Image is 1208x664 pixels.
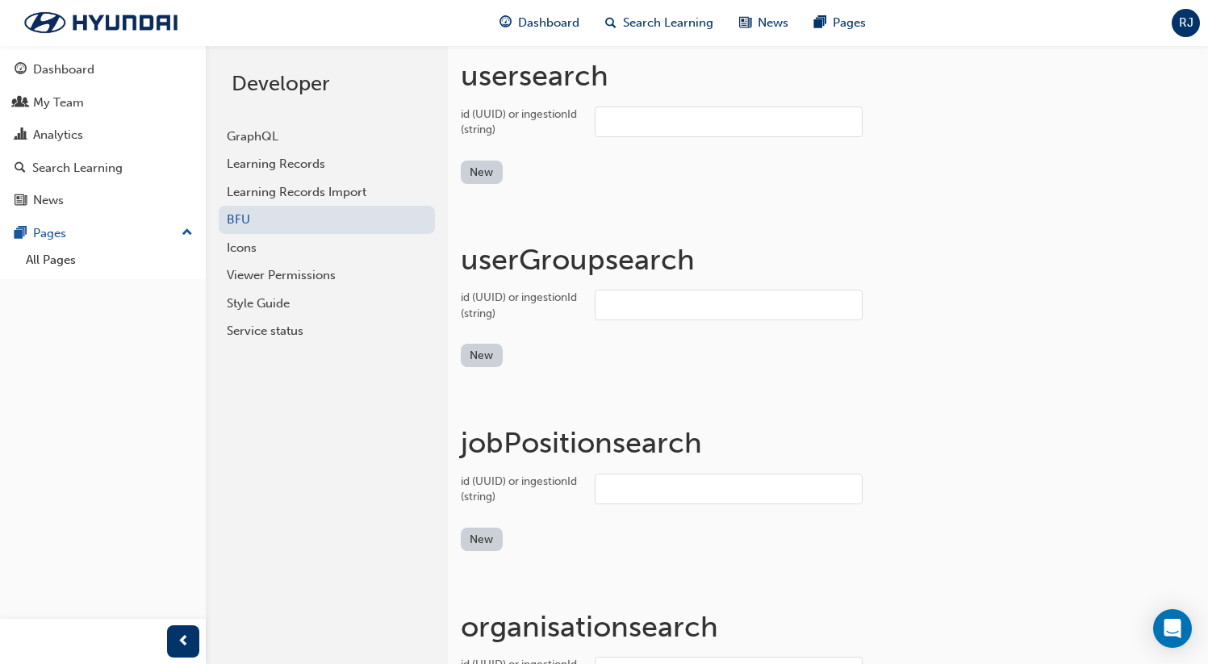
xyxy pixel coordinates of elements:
[461,528,503,551] button: New
[219,290,435,318] a: Style Guide
[182,223,193,244] span: up-icon
[487,6,592,40] a: guage-iconDashboard
[8,6,194,40] img: Trak
[461,344,503,367] button: New
[6,153,199,183] a: Search Learning
[461,161,503,184] button: New
[6,120,199,150] a: Analytics
[595,474,863,504] input: id (UUID) or ingestionId (string)
[1153,609,1192,648] div: Open Intercom Messenger
[227,183,427,202] div: Learning Records Import
[6,219,199,248] button: Pages
[15,161,26,176] span: search-icon
[15,227,27,241] span: pages-icon
[595,290,863,320] input: id (UUID) or ingestionId (string)
[833,14,866,32] span: Pages
[33,61,94,79] div: Dashboard
[227,322,427,340] div: Service status
[219,234,435,262] a: Icons
[219,261,435,290] a: Viewer Permissions
[518,14,579,32] span: Dashboard
[227,127,427,146] div: GraphQL
[15,96,27,111] span: people-icon
[219,206,435,234] a: BFU
[758,14,788,32] span: News
[6,88,199,118] a: My Team
[232,71,422,97] h2: Developer
[6,186,199,215] a: News
[227,239,427,257] div: Icons
[33,191,64,210] div: News
[814,13,826,33] span: pages-icon
[15,194,27,208] span: news-icon
[461,106,582,138] div: id (UUID) or ingestionId (string)
[6,52,199,219] button: DashboardMy TeamAnalyticsSearch LearningNews
[1172,9,1200,37] button: RJ
[33,224,66,243] div: Pages
[219,123,435,151] a: GraphQL
[1179,14,1193,32] span: RJ
[33,94,84,112] div: My Team
[623,14,713,32] span: Search Learning
[739,13,751,33] span: news-icon
[726,6,801,40] a: news-iconNews
[592,6,726,40] a: search-iconSearch Learning
[227,294,427,313] div: Style Guide
[605,13,617,33] span: search-icon
[19,248,199,273] a: All Pages
[461,290,582,321] div: id (UUID) or ingestionId (string)
[461,474,582,505] div: id (UUID) or ingestionId (string)
[595,106,863,137] input: id (UUID) or ingestionId (string)
[219,150,435,178] a: Learning Records
[500,13,512,33] span: guage-icon
[801,6,879,40] a: pages-iconPages
[15,63,27,77] span: guage-icon
[15,128,27,143] span: chart-icon
[461,425,1195,461] h1: jobPosition search
[461,242,1195,278] h1: userGroup search
[461,58,1195,94] h1: user search
[32,159,123,177] div: Search Learning
[178,632,190,652] span: prev-icon
[219,178,435,207] a: Learning Records Import
[6,55,199,85] a: Dashboard
[461,609,1195,645] h1: organisation search
[227,266,427,285] div: Viewer Permissions
[33,126,83,144] div: Analytics
[227,155,427,173] div: Learning Records
[219,317,435,345] a: Service status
